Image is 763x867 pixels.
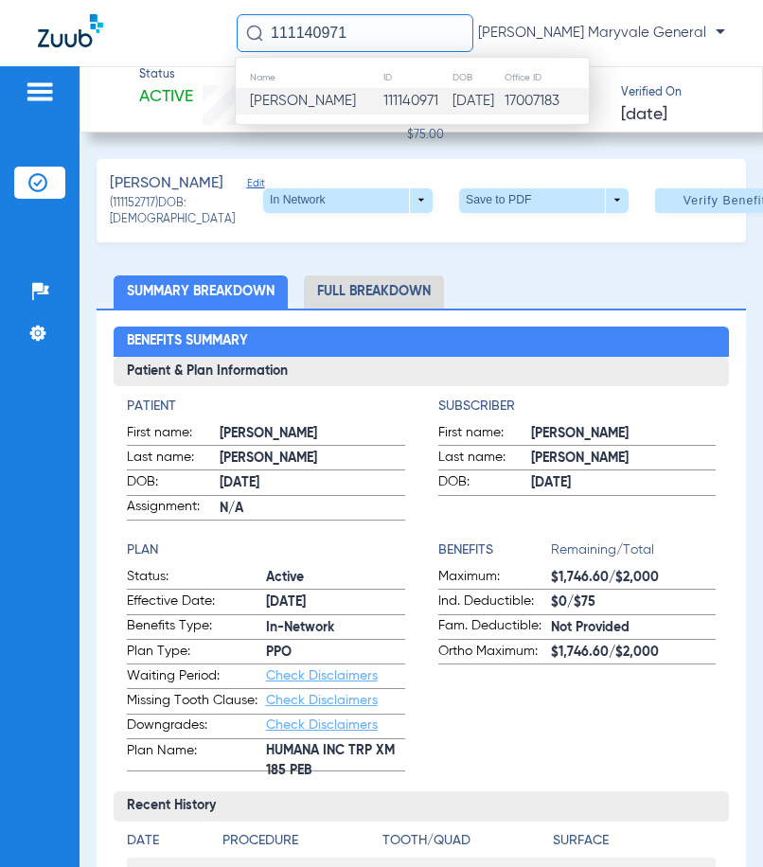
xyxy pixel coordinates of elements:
span: Last name: [127,448,220,470]
span: DOB: [438,472,531,495]
span: Plan Name: [127,741,266,771]
span: $1,746.60/$2,000 [551,568,717,588]
span: PPO [266,643,405,663]
span: [PERSON_NAME] [220,424,405,444]
span: First name: [438,423,531,446]
input: Search for patients [237,14,473,52]
h4: Date [127,831,206,851]
span: Effective Date: [127,592,266,614]
span: First name: [127,423,220,446]
span: Edit [247,177,264,195]
app-breakdown-title: Benefits [438,540,551,567]
span: [PERSON_NAME] Maryvale General [478,24,725,43]
span: $0/$75 [551,593,717,612]
td: [DATE] [452,88,505,115]
span: Status [139,67,193,84]
span: [DATE] [621,103,667,127]
span: [DATE] [531,473,717,493]
span: Waiting Period: [127,666,266,689]
span: Last name: [438,448,531,470]
app-breakdown-title: Procedure [222,831,377,858]
span: Assignment: [127,497,220,520]
span: DOB: [127,472,220,495]
span: HUMANA INC TRP XM 185 PEB [266,751,405,770]
span: Maximum: [438,567,551,590]
h4: Tooth/Quad [382,831,546,851]
h4: Subscriber [438,397,717,416]
h3: Patient & Plan Information [114,357,730,387]
h2: Benefits Summary [114,327,730,357]
td: 111140971 [382,88,452,115]
li: Full Breakdown [304,275,444,309]
span: $1,746.60/$2,000 [551,643,717,663]
a: Check Disclaimers [266,718,378,732]
h4: Surface [553,831,717,851]
iframe: Chat Widget [668,776,763,867]
span: Fam. Deductible: [438,616,551,639]
app-breakdown-title: Tooth/Quad [382,831,546,858]
h4: Patient [127,397,405,416]
span: Ortho Maximum: [438,642,551,664]
span: [DATE] [266,593,405,612]
span: Status: [127,567,266,590]
th: DOB [452,67,505,88]
button: In Network [263,188,433,213]
span: Downgrades: [127,716,266,738]
app-breakdown-title: Date [127,831,206,858]
th: ID [382,67,452,88]
a: Check Disclaimers [266,694,378,707]
span: [PERSON_NAME] [531,424,717,444]
app-breakdown-title: Surface [553,831,717,858]
span: Plan Type: [127,642,266,664]
span: Not Provided [551,618,717,638]
li: Summary Breakdown [114,275,288,309]
span: In-Network [266,618,405,638]
h4: Benefits [438,540,551,560]
img: Zuub Logo [38,14,103,47]
a: Check Disclaimers [266,669,378,682]
span: Ind. Deductible: [438,592,551,614]
span: [PERSON_NAME] [250,94,356,108]
th: Office ID [504,67,589,88]
h4: Plan [127,540,405,560]
h4: Procedure [222,831,377,851]
h3: Recent History [114,791,730,822]
span: Missing Tooth Clause: [127,691,266,714]
td: 17007183 [504,88,589,115]
span: N/A [220,499,405,519]
span: [PERSON_NAME] [531,449,717,469]
span: Active [266,568,405,588]
span: Verified On [621,85,732,102]
span: [DATE] [220,473,405,493]
img: hamburger-icon [25,80,55,103]
span: [PERSON_NAME] [110,172,223,196]
th: Name [236,67,382,88]
span: Benefits Type: [127,616,266,639]
span: [PERSON_NAME] [220,449,405,469]
span: (111152717) DOB: [DEMOGRAPHIC_DATA] [110,196,263,229]
span: Active [139,85,193,109]
img: Search Icon [246,25,263,42]
span: Remaining/Total [551,540,717,567]
button: Save to PDF [459,188,629,213]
